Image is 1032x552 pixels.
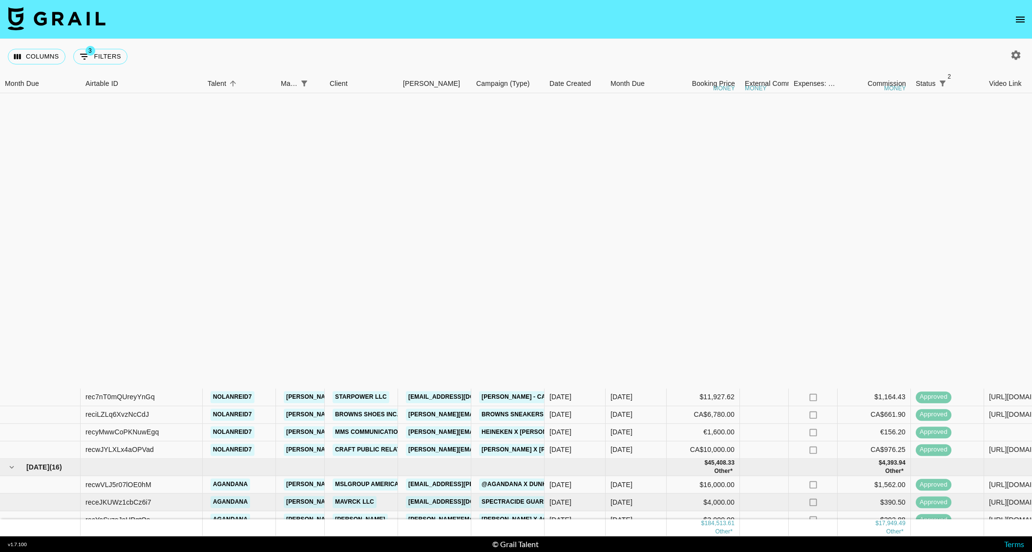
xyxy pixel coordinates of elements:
[667,406,740,424] div: CA$6,780.00
[211,409,254,421] a: nolanreid7
[406,444,565,456] a: [PERSON_NAME][EMAIL_ADDRESS][DOMAIN_NAME]
[226,77,240,90] button: Sort
[85,392,155,402] div: rec7nT0mQUreyYnGq
[667,424,740,441] div: €1,600.00
[403,74,460,93] div: [PERSON_NAME]
[916,498,951,507] span: approved
[284,479,443,491] a: [PERSON_NAME][EMAIL_ADDRESS][DOMAIN_NAME]
[916,74,936,93] div: Status
[203,74,276,93] div: Talent
[479,426,572,438] a: Heineken x [PERSON_NAME]
[333,391,389,403] a: Starpower LLC
[333,514,388,526] a: [PERSON_NAME]
[211,496,250,509] a: agandana
[867,74,906,93] div: Commission
[838,424,911,441] div: €156.20
[875,519,879,527] div: $
[838,406,911,424] div: CA$661.90
[879,519,906,527] div: 17,949.49
[916,480,951,490] span: approved
[284,496,443,509] a: [PERSON_NAME][EMAIL_ADDRESS][DOMAIN_NAME]
[882,459,906,467] div: 4,393.94
[26,462,49,472] span: [DATE]
[794,74,836,93] div: Expenses: Remove Commission?
[284,444,443,456] a: [PERSON_NAME][EMAIL_ADDRESS][DOMAIN_NAME]
[211,514,250,526] a: agandana
[1004,539,1024,549] a: Terms
[311,77,325,90] button: Sort
[713,85,735,91] div: money
[85,445,154,455] div: recwJYLXLx4aOPVad
[549,410,571,420] div: 7/14/2025
[333,409,401,421] a: Browns Shoes Inc.
[333,496,377,509] a: Mavrck LLC
[545,74,606,93] div: Date Created
[479,391,617,403] a: [PERSON_NAME] - Captain [PERSON_NAME]
[704,459,708,467] div: $
[85,515,150,525] div: recYaSyzsJoUPqtOs
[1011,10,1030,29] button: open drawer
[916,515,951,525] span: approved
[949,77,963,90] button: Sort
[886,528,904,534] span: € 156.20, CA$ 3,590.65
[879,459,882,467] div: $
[945,72,954,82] span: 2
[284,409,443,421] a: [PERSON_NAME][EMAIL_ADDRESS][DOMAIN_NAME]
[885,468,904,474] span: CA$ 488.13
[406,426,565,438] a: [PERSON_NAME][EMAIL_ADDRESS][DOMAIN_NAME]
[549,392,571,402] div: 3/14/2025
[667,476,740,494] div: $16,000.00
[916,393,951,402] span: approved
[789,74,838,93] div: Expenses: Remove Commission?
[549,445,571,455] div: 7/14/2025
[281,74,297,93] div: Manager
[49,462,62,472] span: ( 16 )
[911,74,984,93] div: Status
[916,410,951,420] span: approved
[479,479,556,491] a: @AgandAna x Dunkin'
[406,391,515,403] a: [EMAIL_ADDRESS][DOMAIN_NAME]
[714,468,733,474] span: CA$ 5,017.46
[5,74,39,93] div: Month Due
[611,515,632,525] div: Aug '25
[838,441,911,459] div: CA$976.25
[989,74,1022,93] div: Video Link
[398,74,471,93] div: Booker
[667,494,740,511] div: $4,000.00
[936,77,949,90] button: Show filters
[297,77,311,90] div: 1 active filter
[611,428,632,437] div: Jul '25
[611,497,632,507] div: Aug '25
[85,46,95,56] span: 3
[715,528,733,534] span: € 1,600.00, CA$ 36,797.46
[73,49,127,64] button: Show filters
[838,388,911,406] div: $1,164.43
[479,444,591,456] a: [PERSON_NAME] x [PERSON_NAME]
[492,539,539,549] div: © Grail Talent
[406,409,565,421] a: [PERSON_NAME][EMAIL_ADDRESS][DOMAIN_NAME]
[549,480,571,490] div: 5/7/2025
[549,515,571,525] div: 7/3/2025
[708,459,735,467] div: 45,408.33
[884,85,906,91] div: money
[611,410,632,420] div: Jul '25
[745,85,767,91] div: money
[916,446,951,455] span: approved
[8,541,27,548] div: v 1.7.100
[667,511,740,529] div: $3,000.00
[611,74,645,93] div: Month Due
[667,388,740,406] div: $11,927.62
[479,514,576,526] a: [PERSON_NAME] x AGandAna
[476,74,530,93] div: Campaign (Type)
[276,74,325,93] div: Manager
[471,74,545,93] div: Campaign (Type)
[549,74,591,93] div: Date Created
[667,441,740,459] div: CA$10,000.00
[85,410,149,420] div: reciLZLq6XvzNcCdJ
[611,445,632,455] div: Jul '25
[8,7,105,30] img: Grail Talent
[5,460,19,474] button: hide children
[211,391,254,403] a: nolanreid7
[284,426,443,438] a: [PERSON_NAME][EMAIL_ADDRESS][DOMAIN_NAME]
[745,74,811,93] div: External Commission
